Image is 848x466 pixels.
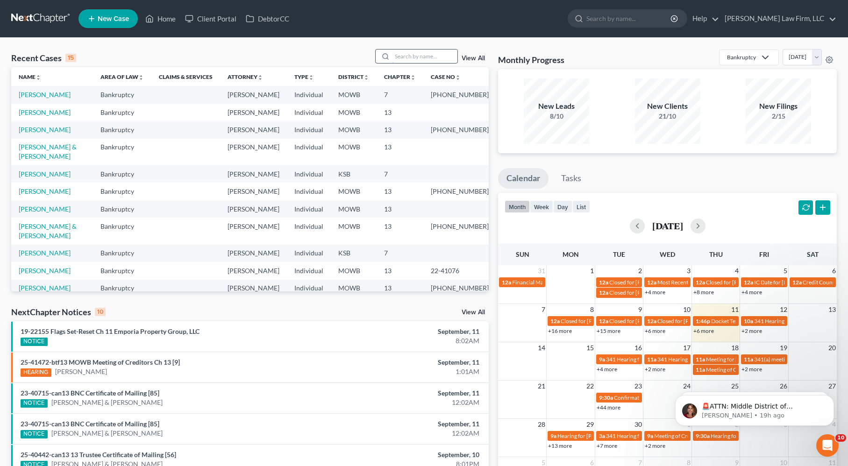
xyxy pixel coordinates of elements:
a: +15 more [597,327,620,334]
td: MOWB [331,262,377,279]
td: Individual [287,165,331,183]
td: [PHONE_NUMBER] [423,183,496,200]
span: 31 [537,265,546,276]
div: September, 11 [333,327,479,336]
span: 22 [585,381,595,392]
a: +6 more [645,327,665,334]
span: 12 [779,304,788,315]
td: Individual [287,218,331,244]
td: 7 [377,165,423,183]
span: 16 [634,342,643,353]
span: 4 [734,265,740,276]
span: 11a [647,356,656,363]
span: Confirmation Hearing for [PERSON_NAME] [614,394,721,401]
a: +44 more [597,404,620,411]
div: September, 11 [333,419,479,429]
a: 23-40715-can13 BNC Certificate of Mailing [85] [21,389,159,397]
a: [PERSON_NAME] [19,126,71,134]
td: MOWB [331,86,377,103]
a: Calendar [498,168,549,189]
span: 341 Hearing for [PERSON_NAME] [606,356,690,363]
a: Nameunfold_more [19,73,41,80]
div: 12:02AM [333,398,479,407]
a: Case Nounfold_more [431,73,461,80]
td: MOWB [331,280,377,297]
i: unfold_more [257,75,263,80]
span: 9 [637,304,643,315]
span: 10 [682,304,691,315]
td: [PERSON_NAME] [220,245,287,262]
span: Closed for [PERSON_NAME] & [PERSON_NAME] [609,318,729,325]
span: 341 Hearing for [PERSON_NAME] [754,318,838,325]
a: [PERSON_NAME] [19,91,71,99]
h2: [DATE] [652,221,683,231]
td: [PERSON_NAME] [220,200,287,218]
span: Sat [807,250,819,258]
td: 13 [377,218,423,244]
td: MOWB [331,183,377,200]
td: Bankruptcy [93,183,151,200]
td: [PERSON_NAME] [220,183,287,200]
td: 13 [377,104,423,121]
div: September, 11 [333,388,479,398]
span: 11a [696,366,705,373]
span: 28 [537,419,546,430]
td: 7 [377,245,423,262]
td: Bankruptcy [93,200,151,218]
a: [PERSON_NAME] [19,284,71,292]
td: [PERSON_NAME] [220,218,287,244]
span: Hearing for [PERSON_NAME] [557,432,630,439]
span: Meeting of Creditors for [PERSON_NAME] [654,432,758,439]
span: 8 [589,304,595,315]
h3: Monthly Progress [498,54,564,65]
a: [PERSON_NAME] & [PERSON_NAME] [19,222,77,240]
span: Wed [660,250,675,258]
td: [PHONE_NUMBER] [423,218,496,244]
td: KSB [331,165,377,183]
a: [PERSON_NAME] [19,170,71,178]
a: +4 more [597,366,617,373]
a: 23-40715-can13 BNC Certificate of Mailing [85] [21,420,159,428]
span: 12a [647,279,656,286]
span: Fri [759,250,769,258]
span: Most Recent Plan Confirmation for [PERSON_NAME] [657,279,787,286]
td: Individual [287,280,331,297]
span: 7 [541,304,546,315]
td: 13 [377,139,423,165]
div: 12:02AM [333,429,479,438]
td: 13 [377,280,423,297]
td: KSB [331,245,377,262]
td: Individual [287,104,331,121]
div: 8/10 [524,112,589,121]
div: Recent Cases [11,52,76,64]
td: [PERSON_NAME] [220,280,287,297]
span: 12a [696,279,705,286]
span: 10a [744,318,753,325]
td: [PHONE_NUMBER] [423,280,496,297]
span: 12a [792,279,802,286]
td: [PERSON_NAME] [220,165,287,183]
span: 341 Hearing for [PERSON_NAME] [657,356,741,363]
input: Search by name... [392,49,457,63]
div: Bankruptcy [727,53,756,61]
span: 11 [730,304,740,315]
span: 23 [634,381,643,392]
td: Bankruptcy [93,139,151,165]
span: 10 [835,434,846,442]
a: 25-41472-btf13 MOWB Meeting of Creditors Ch 13 [9] [21,358,180,366]
a: [PERSON_NAME] [19,267,71,275]
div: 8:02AM [333,336,479,346]
a: [PERSON_NAME] [19,205,71,213]
span: 9a [599,356,605,363]
a: View All [462,309,485,316]
span: Closed for [PERSON_NAME] [706,279,776,286]
a: Chapterunfold_more [384,73,416,80]
td: 13 [377,262,423,279]
iframe: Intercom live chat [816,434,839,457]
td: MOWB [331,104,377,121]
div: NOTICE [21,338,48,346]
div: September, 10 [333,450,479,459]
i: unfold_more [36,75,41,80]
a: +2 more [645,366,665,373]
